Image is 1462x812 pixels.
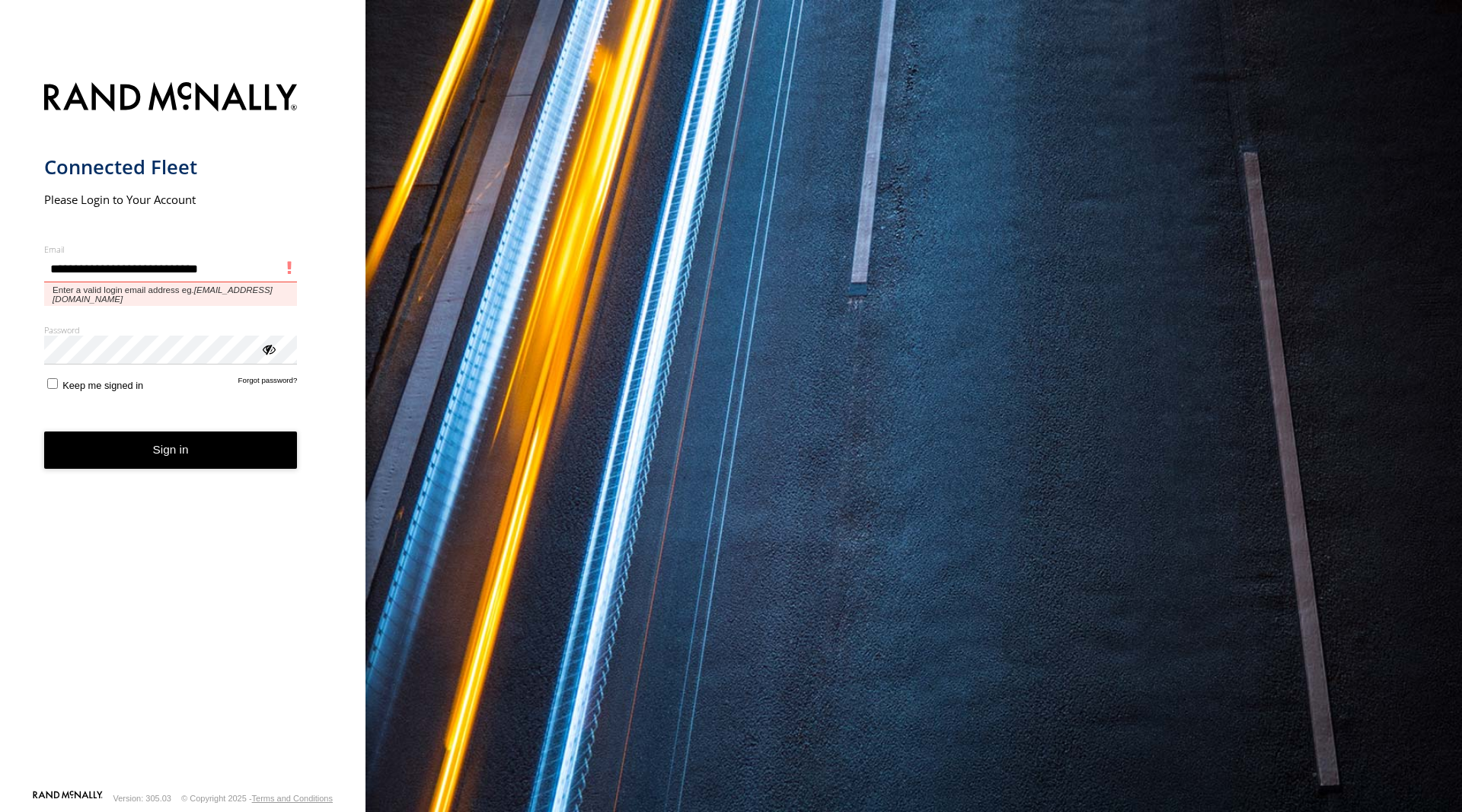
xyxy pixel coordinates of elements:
label: Password [44,324,298,336]
div: © Copyright 2025 - [181,794,333,803]
span: Enter a valid login email address eg. [44,282,298,306]
input: Keep me signed in [47,378,58,389]
img: Rand McNally [44,79,298,118]
div: Version: 305.03 [113,794,171,803]
h2: Please Login to Your Account [44,192,298,207]
form: main [44,73,322,789]
a: Visit our Website [33,791,103,806]
label: Email [44,244,298,255]
div: ViewPassword [260,341,276,356]
a: Forgot password? [238,376,298,391]
em: [EMAIL_ADDRESS][DOMAIN_NAME] [53,285,273,304]
span: Keep me signed in [62,380,143,391]
a: Terms and Conditions [252,794,333,803]
h1: Connected Fleet [44,154,298,180]
button: Sign in [44,431,298,469]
